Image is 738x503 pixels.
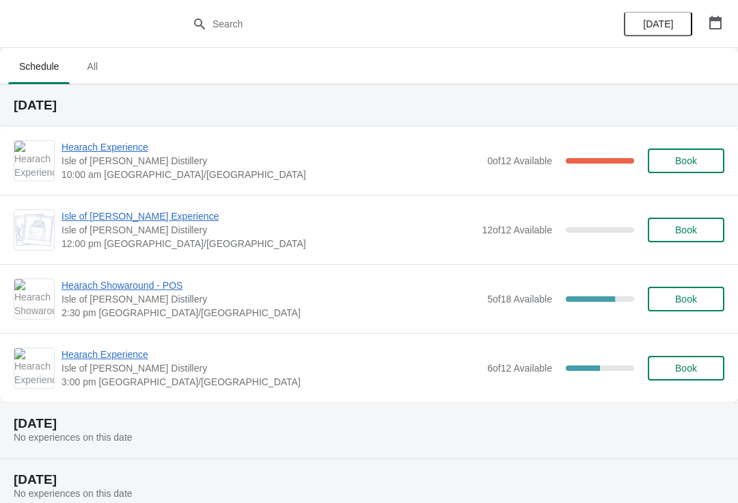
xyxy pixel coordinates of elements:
span: Hearach Showaround - POS [61,279,480,292]
span: Isle of [PERSON_NAME] Distillery [61,361,480,375]
span: Isle of [PERSON_NAME] Distillery [61,292,480,306]
span: All [75,54,109,79]
span: 0 of 12 Available [487,155,552,166]
span: 2:30 pm [GEOGRAPHIC_DATA]/[GEOGRAPHIC_DATA] [61,306,480,320]
button: [DATE] [624,12,692,36]
img: Hearach Showaround - POS | Isle of Harris Distillery | 2:30 pm Europe/London [14,279,54,319]
img: Isle of Harris Gin Experience | Isle of Harris Distillery | 12:00 pm Europe/London [14,214,54,246]
span: Isle of [PERSON_NAME] Experience [61,209,475,223]
span: No experiences on this date [14,488,133,499]
h2: [DATE] [14,473,724,487]
button: Book [648,287,724,311]
span: 12 of 12 Available [482,224,552,235]
span: 12:00 pm [GEOGRAPHIC_DATA]/[GEOGRAPHIC_DATA] [61,237,475,250]
span: Book [675,224,697,235]
button: Book [648,218,724,242]
button: Book [648,356,724,381]
span: No experiences on this date [14,432,133,443]
span: Schedule [8,54,70,79]
span: Book [675,363,697,374]
span: 5 of 18 Available [487,294,552,305]
input: Search [212,12,553,36]
span: Isle of [PERSON_NAME] Distillery [61,223,475,237]
span: Book [675,155,697,166]
span: Isle of [PERSON_NAME] Distillery [61,154,480,168]
span: Hearach Experience [61,348,480,361]
img: Hearach Experience | Isle of Harris Distillery | 3:00 pm Europe/London [14,348,54,388]
span: Hearach Experience [61,140,480,154]
span: Book [675,294,697,305]
h2: [DATE] [14,417,724,430]
img: Hearach Experience | Isle of Harris Distillery | 10:00 am Europe/London [14,141,54,181]
button: Book [648,149,724,173]
h2: [DATE] [14,99,724,112]
span: [DATE] [643,18,673,29]
span: 6 of 12 Available [487,363,552,374]
span: 3:00 pm [GEOGRAPHIC_DATA]/[GEOGRAPHIC_DATA] [61,375,480,389]
span: 10:00 am [GEOGRAPHIC_DATA]/[GEOGRAPHIC_DATA] [61,168,480,181]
